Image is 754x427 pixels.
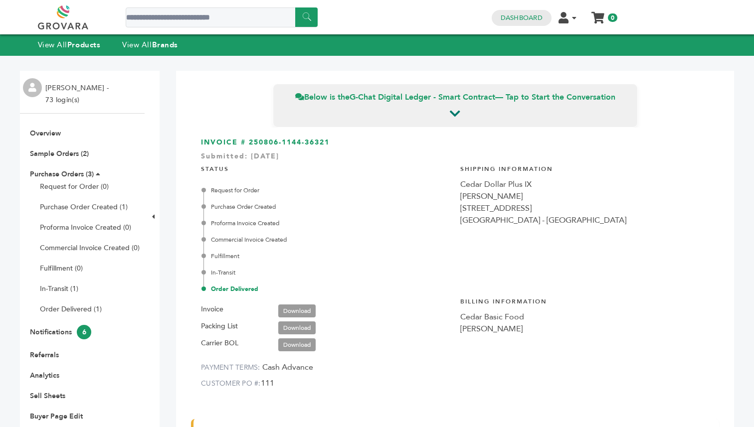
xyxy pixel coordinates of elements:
div: Fulfillment [203,252,450,261]
h3: INVOICE # 250806-1144-36321 [201,138,709,147]
input: Search a product or brand... [126,7,318,27]
div: Request for Order [203,186,450,195]
strong: G-Chat Digital Ledger - Smart Contract [350,92,495,103]
div: Order Delivered [203,285,450,293]
a: Proforma Invoice Created (0) [40,223,131,232]
a: Download [278,321,316,334]
h4: Shipping Information [460,157,710,178]
a: Buyer Page Edit [30,412,83,421]
a: Download [278,304,316,317]
a: Referrals [30,350,59,360]
a: View AllBrands [122,40,178,50]
div: [STREET_ADDRESS] [460,202,710,214]
img: profile.png [23,78,42,97]
label: CUSTOMER PO #: [201,379,261,388]
div: Cedar Dollar Plus IX [460,178,710,190]
strong: Brands [152,40,178,50]
span: Cash Advance [262,362,313,373]
label: Invoice [201,303,223,315]
span: 0 [608,13,617,22]
div: Purchase Order Created [203,202,450,211]
a: In-Transit (1) [40,284,78,293]
div: [GEOGRAPHIC_DATA] - [GEOGRAPHIC_DATA] [460,214,710,226]
a: Overview [30,129,61,138]
label: PAYMENT TERMS: [201,363,260,372]
a: Dashboard [501,13,543,22]
a: Commercial Invoice Created (0) [40,243,140,253]
a: Analytics [30,371,59,380]
div: Proforma Invoice Created [203,219,450,228]
div: Cedar Basic Food [460,311,710,323]
li: [PERSON_NAME] - 73 login(s) [45,82,111,106]
label: Packing List [201,320,238,332]
a: Notifications6 [30,327,91,337]
a: My Cart [592,9,603,19]
strong: Products [67,40,100,50]
a: Purchase Order Created (1) [40,202,128,212]
label: Carrier BOL [201,337,238,349]
h4: STATUS [201,157,450,178]
div: Submitted: [DATE] [201,151,709,166]
span: 111 [261,378,274,389]
div: Commercial Invoice Created [203,235,450,244]
a: Sell Sheets [30,391,65,401]
span: Below is the — Tap to Start the Conversation [295,92,615,103]
a: Request for Order (0) [40,182,109,191]
a: Order Delivered (1) [40,304,102,314]
span: 6 [77,325,91,339]
a: Fulfillment (0) [40,264,83,273]
div: [PERSON_NAME] [460,190,710,202]
a: Purchase Orders (3) [30,169,94,179]
a: Sample Orders (2) [30,149,89,158]
h4: Billing Information [460,290,710,311]
a: Download [278,338,316,351]
div: In-Transit [203,268,450,277]
div: [PERSON_NAME] [460,323,710,335]
a: View AllProducts [38,40,101,50]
